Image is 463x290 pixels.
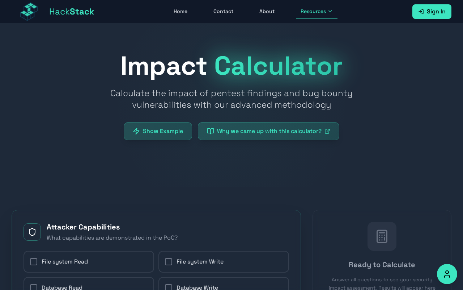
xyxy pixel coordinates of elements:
button: Accessibility Options [437,264,457,284]
span: Calculator [214,49,343,82]
span: Stack [70,6,94,17]
a: Home [169,5,192,18]
span: Sign In [427,7,446,16]
h3: Attacker Capabilities [47,222,178,232]
p: Calculate the impact of pentest findings and bug bounty vulnerabilities with our advanced methodo... [93,87,370,111]
a: About [255,5,279,18]
a: Why we came up with this calculator? [198,122,339,140]
span: Hack [49,6,94,17]
span: File system Write [177,257,224,266]
h3: Ready to Calculate [324,260,439,270]
a: Sign In [412,4,451,19]
a: Contact [209,5,238,18]
p: What capabilities are demonstrated in the PoC? [47,233,178,242]
span: File system Read [42,257,88,266]
button: Show Example [124,122,192,140]
span: Resources [301,8,326,15]
h1: Impact [12,53,451,79]
button: Resources [296,5,337,18]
